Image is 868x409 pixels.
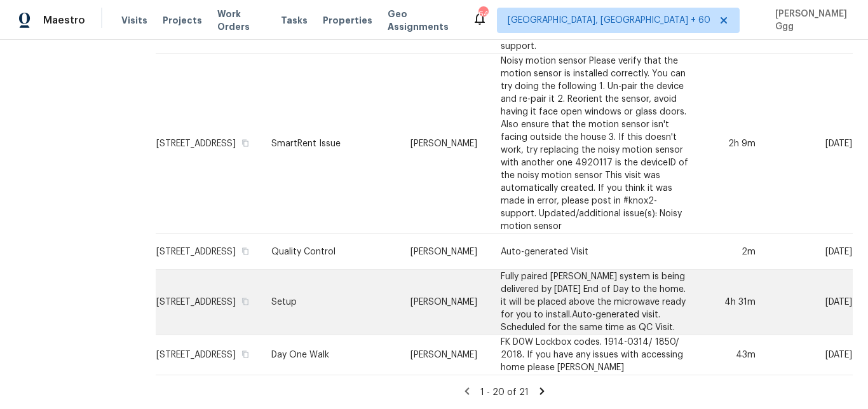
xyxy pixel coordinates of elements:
[480,388,529,397] span: 1 - 20 of 21
[491,335,700,375] td: FK D0W Lockbox codes. 1914-0314/ 1850/ 2018. If you have any issues with accessing home please [P...
[766,335,853,375] td: [DATE]
[766,234,853,270] td: [DATE]
[400,234,491,270] td: [PERSON_NAME]
[400,270,491,335] td: [PERSON_NAME]
[217,8,266,33] span: Work Orders
[766,270,853,335] td: [DATE]
[700,270,766,335] td: 4h 31m
[323,14,372,27] span: Properties
[163,14,202,27] span: Projects
[240,296,251,307] button: Copy Address
[121,14,147,27] span: Visits
[240,246,251,257] button: Copy Address
[700,234,766,270] td: 2m
[43,14,85,27] span: Maestro
[156,234,261,270] td: [STREET_ADDRESS]
[400,54,491,234] td: [PERSON_NAME]
[388,8,457,33] span: Geo Assignments
[240,349,251,360] button: Copy Address
[281,16,308,25] span: Tasks
[400,335,491,375] td: [PERSON_NAME]
[156,335,261,375] td: [STREET_ADDRESS]
[700,54,766,234] td: 2h 9m
[261,335,400,375] td: Day One Walk
[240,137,251,149] button: Copy Address
[491,270,700,335] td: Fully paired [PERSON_NAME] system is being delivered by [DATE] End of Day to the home. it will be...
[156,54,261,234] td: [STREET_ADDRESS]
[491,234,700,270] td: Auto-generated Visit
[700,335,766,375] td: 43m
[156,270,261,335] td: [STREET_ADDRESS]
[261,54,400,234] td: SmartRent Issue
[508,14,710,27] span: [GEOGRAPHIC_DATA], [GEOGRAPHIC_DATA] + 60
[766,54,853,234] td: [DATE]
[478,8,487,20] div: 646
[770,8,849,33] span: [PERSON_NAME] Ggg
[261,270,400,335] td: Setup
[491,54,700,234] td: Noisy motion sensor Please verify that the motion sensor is installed correctly. You can try doin...
[261,234,400,270] td: Quality Control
